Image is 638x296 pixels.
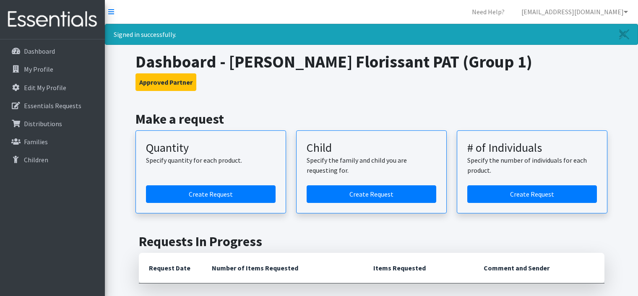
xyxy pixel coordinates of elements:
a: Dashboard [3,43,102,60]
p: Distributions [24,119,62,128]
th: Request Date [139,253,202,283]
h2: Requests In Progress [139,234,604,249]
h3: Quantity [146,141,276,155]
a: Create a request by quantity [146,185,276,203]
p: Essentials Requests [24,101,81,110]
h1: Dashboard - [PERSON_NAME] Florissant PAT (Group 1) [135,52,607,72]
p: Dashboard [24,47,55,55]
h3: # of Individuals [467,141,597,155]
a: Edit My Profile [3,79,102,96]
a: Children [3,151,102,168]
a: Essentials Requests [3,97,102,114]
a: Families [3,133,102,150]
h2: Make a request [135,111,607,127]
h3: Child [307,141,436,155]
p: Specify the number of individuals for each product. [467,155,597,175]
p: My Profile [24,65,53,73]
img: HumanEssentials [3,5,102,34]
a: Distributions [3,115,102,132]
th: Items Requested [363,253,474,283]
a: Need Help? [465,3,511,20]
p: Specify quantity for each product. [146,155,276,165]
p: Edit My Profile [24,83,66,92]
p: Children [24,156,48,164]
button: Approved Partner [135,73,196,91]
th: Number of Items Requested [202,253,364,283]
a: My Profile [3,61,102,78]
p: Families [24,138,48,146]
a: Create a request for a child or family [307,185,436,203]
a: [EMAIL_ADDRESS][DOMAIN_NAME] [515,3,635,20]
a: Close [611,24,638,44]
a: Create a request by number of individuals [467,185,597,203]
p: Specify the family and child you are requesting for. [307,155,436,175]
th: Comment and Sender [474,253,604,283]
div: Signed in successfully. [105,24,638,45]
